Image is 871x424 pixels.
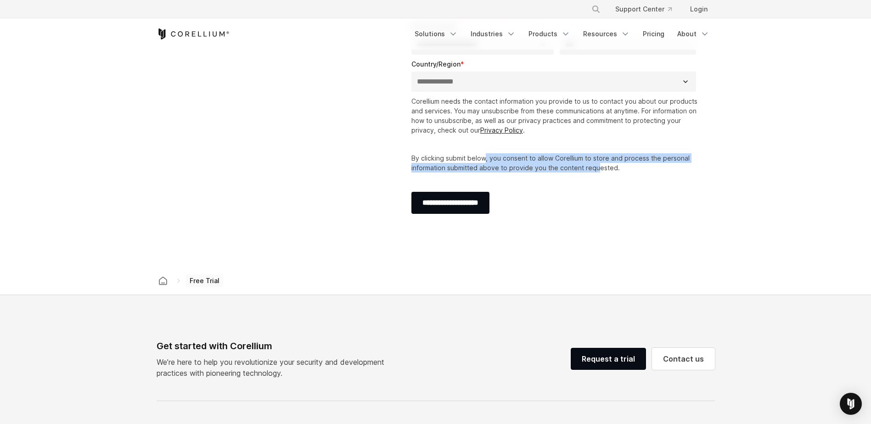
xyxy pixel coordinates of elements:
div: Navigation Menu [409,26,715,42]
button: Search [588,1,604,17]
span: Country/Region [411,60,461,68]
p: We’re here to help you revolutionize your security and development practices with pioneering tech... [157,357,392,379]
a: Corellium Home [157,28,230,39]
a: Privacy Policy [480,126,523,134]
a: About [672,26,715,42]
a: Support Center [608,1,679,17]
a: Resources [578,26,635,42]
span: Free Trial [186,274,223,287]
div: Navigation Menu [580,1,715,17]
a: Contact us [652,348,715,370]
a: Products [523,26,576,42]
p: Corellium needs the contact information you provide to us to contact you about our products and s... [411,96,700,135]
p: By clicking submit below, you consent to allow Corellium to store and process the personal inform... [411,153,700,173]
a: Corellium home [155,274,171,287]
a: Request a trial [571,348,646,370]
a: Pricing [637,26,670,42]
a: Solutions [409,26,463,42]
div: Open Intercom Messenger [840,393,862,415]
div: Get started with Corellium [157,339,392,353]
a: Login [683,1,715,17]
a: Industries [465,26,521,42]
